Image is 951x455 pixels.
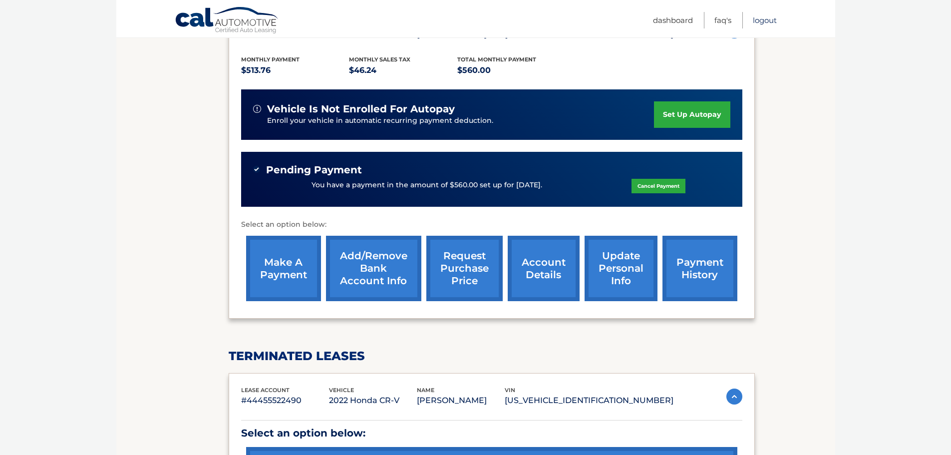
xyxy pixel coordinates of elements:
a: Dashboard [653,12,693,28]
a: payment history [662,236,737,301]
a: request purchase price [426,236,503,301]
p: 2022 Honda CR-V [329,394,417,408]
p: Enroll your vehicle in automatic recurring payment deduction. [267,115,654,126]
p: Select an option below: [241,219,742,231]
p: $560.00 [457,63,566,77]
h2: terminated leases [229,349,755,364]
span: Total Monthly Payment [457,56,536,63]
p: Select an option below: [241,425,742,442]
a: Cancel Payment [632,179,685,193]
p: You have a payment in the amount of $560.00 set up for [DATE]. [312,180,542,191]
p: $513.76 [241,63,349,77]
img: accordion-active.svg [726,389,742,405]
span: Monthly sales Tax [349,56,410,63]
img: check-green.svg [253,166,260,173]
a: update personal info [585,236,657,301]
span: name [417,387,434,394]
a: account details [508,236,580,301]
span: vehicle [329,387,354,394]
a: Cal Automotive [175,6,280,35]
span: Monthly Payment [241,56,300,63]
span: lease account [241,387,290,394]
a: FAQ's [714,12,731,28]
a: Add/Remove bank account info [326,236,421,301]
p: [US_VEHICLE_IDENTIFICATION_NUMBER] [505,394,673,408]
a: set up autopay [654,101,730,128]
span: vehicle is not enrolled for autopay [267,103,455,115]
p: [PERSON_NAME] [417,394,505,408]
a: Logout [753,12,777,28]
span: Pending Payment [266,164,362,176]
img: alert-white.svg [253,105,261,113]
a: make a payment [246,236,321,301]
p: $46.24 [349,63,457,77]
p: #44455522490 [241,394,329,408]
span: vin [505,387,515,394]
